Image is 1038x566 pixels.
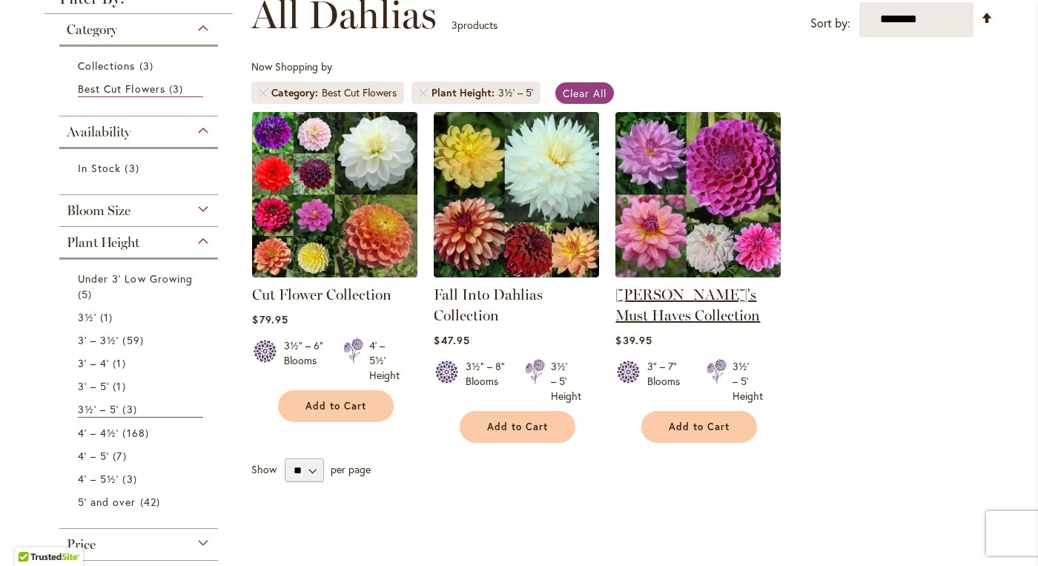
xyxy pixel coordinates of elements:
span: Price [67,536,96,553]
img: Heather's Must Haves Collection [615,112,781,277]
span: 59 [122,332,147,348]
div: Best Cut Flowers [322,85,397,100]
a: CUT FLOWER COLLECTION [252,266,417,280]
span: Collections [78,59,136,73]
div: 3" – 7" Blooms [647,359,689,404]
a: 3½' – 5' 3 [78,401,203,418]
a: 3' – 3½' 59 [78,332,203,348]
span: 3 [122,401,140,417]
span: 3 [122,471,140,487]
span: Best Cut Flowers [78,82,165,96]
span: 3' – 3½' [78,333,119,347]
span: 4' – 4½' [78,426,119,440]
span: 4' – 5' [78,449,109,463]
span: Plant Height [432,85,498,100]
div: 3½" – 8" Blooms [466,359,507,404]
span: Add to Cart [487,421,548,433]
span: 3' – 4' [78,356,109,370]
span: 3 [125,160,142,176]
a: Best Cut Flowers [78,81,203,97]
button: Add to Cart [641,411,757,443]
span: In Stock [78,161,121,175]
span: Availability [67,124,130,140]
a: Clear All [555,82,614,104]
span: Category [271,85,322,100]
button: Add to Cart [278,390,394,422]
span: $47.95 [434,333,469,347]
span: 3 [452,18,457,32]
p: products [452,13,497,37]
span: Category [67,22,117,38]
a: Under 3' Low Growing 5 [78,271,203,302]
span: 42 [140,494,164,510]
a: Cut Flower Collection [252,286,391,303]
span: 3 [139,58,157,73]
span: 3 [169,81,187,96]
div: 4' – 5½' Height [369,338,400,383]
span: 1 [113,355,129,371]
span: $39.95 [615,333,652,347]
a: 3' – 5' 1 [78,378,203,394]
span: Clear All [563,86,606,100]
div: 3½' – 5' Height [551,359,581,404]
a: [PERSON_NAME]'s Must Haves Collection [615,286,760,324]
a: 3½' 1 [78,309,203,325]
span: per page [331,462,371,476]
span: Bloom Size [67,203,130,219]
span: 5 [78,286,96,302]
iframe: Launch Accessibility Center [11,513,53,555]
span: 1 [113,378,129,394]
span: 7 [113,448,130,464]
span: Plant Height [67,234,139,251]
span: Show [251,462,277,476]
div: 3½" – 6" Blooms [284,338,325,383]
span: $79.95 [252,312,288,326]
a: Heather's Must Haves Collection [615,266,781,280]
a: 3' – 4' 1 [78,355,203,371]
div: 3½' – 5' Height [733,359,763,404]
span: 5' and over [78,495,136,509]
a: 4' – 5½' 3 [78,471,203,487]
a: Fall Into Dahlias Collection [434,266,599,280]
a: 4' – 5' 7 [78,448,203,464]
a: Remove Plant Height 3½' – 5' [419,88,428,97]
button: Add to Cart [460,411,575,443]
span: 4' – 5½' [78,472,119,486]
a: 5' and over 42 [78,494,203,510]
span: Add to Cart [305,400,366,412]
span: 1 [100,309,116,325]
a: Remove Category Best Cut Flowers [259,88,268,97]
span: 168 [122,425,152,441]
span: Add to Cart [669,421,730,433]
span: 3½' [78,310,96,324]
span: Under 3' Low Growing [78,272,193,286]
span: 3' – 5' [78,379,109,393]
span: Now Shopping by [251,59,332,73]
label: Sort by: [810,10,850,37]
span: 3½' – 5' [78,402,119,416]
div: 3½' – 5' [498,85,533,100]
a: Fall Into Dahlias Collection [434,286,543,324]
img: Fall Into Dahlias Collection [434,112,599,277]
a: Collections [78,58,203,73]
a: In Stock 3 [78,160,203,176]
img: CUT FLOWER COLLECTION [252,112,417,277]
a: 4' – 4½' 168 [78,425,203,441]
